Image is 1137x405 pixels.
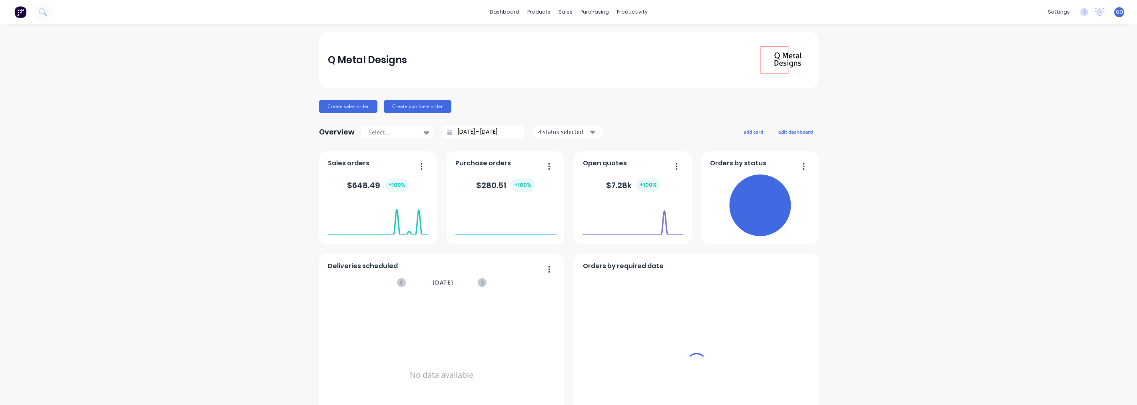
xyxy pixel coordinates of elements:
[1116,8,1123,16] span: GQ
[583,158,627,168] span: Open quotes
[753,32,809,88] img: Q Metal Designs
[555,6,576,18] div: sales
[384,100,451,113] button: Create purchase order
[636,178,660,192] div: + 100 %
[523,6,555,18] div: products
[710,158,766,168] span: Orders by status
[347,178,409,192] div: $ 648.49
[606,178,660,192] div: $ 7.28k
[534,126,602,138] button: 4 status selected
[455,158,511,168] span: Purchase orders
[433,278,453,287] span: [DATE]
[583,261,664,271] span: Orders by required date
[319,100,377,113] button: Create sales order
[538,128,588,136] div: 4 status selected
[773,126,818,137] button: edit dashboard
[486,6,523,18] a: dashboard
[576,6,613,18] div: purchasing
[476,178,535,192] div: $ 280.51
[511,178,535,192] div: + 100 %
[385,178,409,192] div: + 100 %
[328,158,369,168] span: Sales orders
[328,261,398,271] span: Deliveries scheduled
[738,126,768,137] button: add card
[613,6,652,18] div: productivity
[14,6,26,18] img: Factory
[328,52,407,68] div: Q Metal Designs
[319,124,355,140] div: Overview
[1044,6,1074,18] div: settings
